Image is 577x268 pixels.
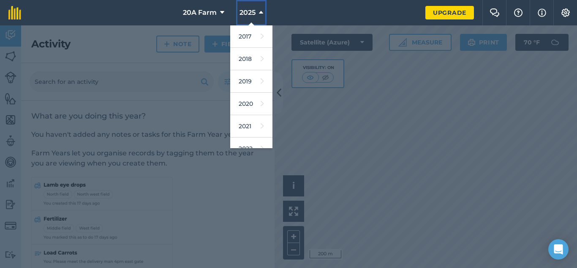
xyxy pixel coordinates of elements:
[425,6,474,19] a: Upgrade
[230,138,272,160] a: 2022
[561,8,571,17] img: A cog icon
[230,93,272,115] a: 2020
[230,48,272,70] a: 2018
[230,115,272,138] a: 2021
[230,70,272,93] a: 2019
[240,8,256,18] span: 2025
[538,8,546,18] img: svg+xml;base64,PHN2ZyB4bWxucz0iaHR0cDovL3d3dy53My5vcmcvMjAwMC9zdmciIHdpZHRoPSIxNyIgaGVpZ2h0PSIxNy...
[183,8,217,18] span: 20A Farm
[230,25,272,48] a: 2017
[490,8,500,17] img: Two speech bubbles overlapping with the left bubble in the forefront
[8,6,21,19] img: fieldmargin Logo
[513,8,523,17] img: A question mark icon
[548,239,569,260] div: Open Intercom Messenger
